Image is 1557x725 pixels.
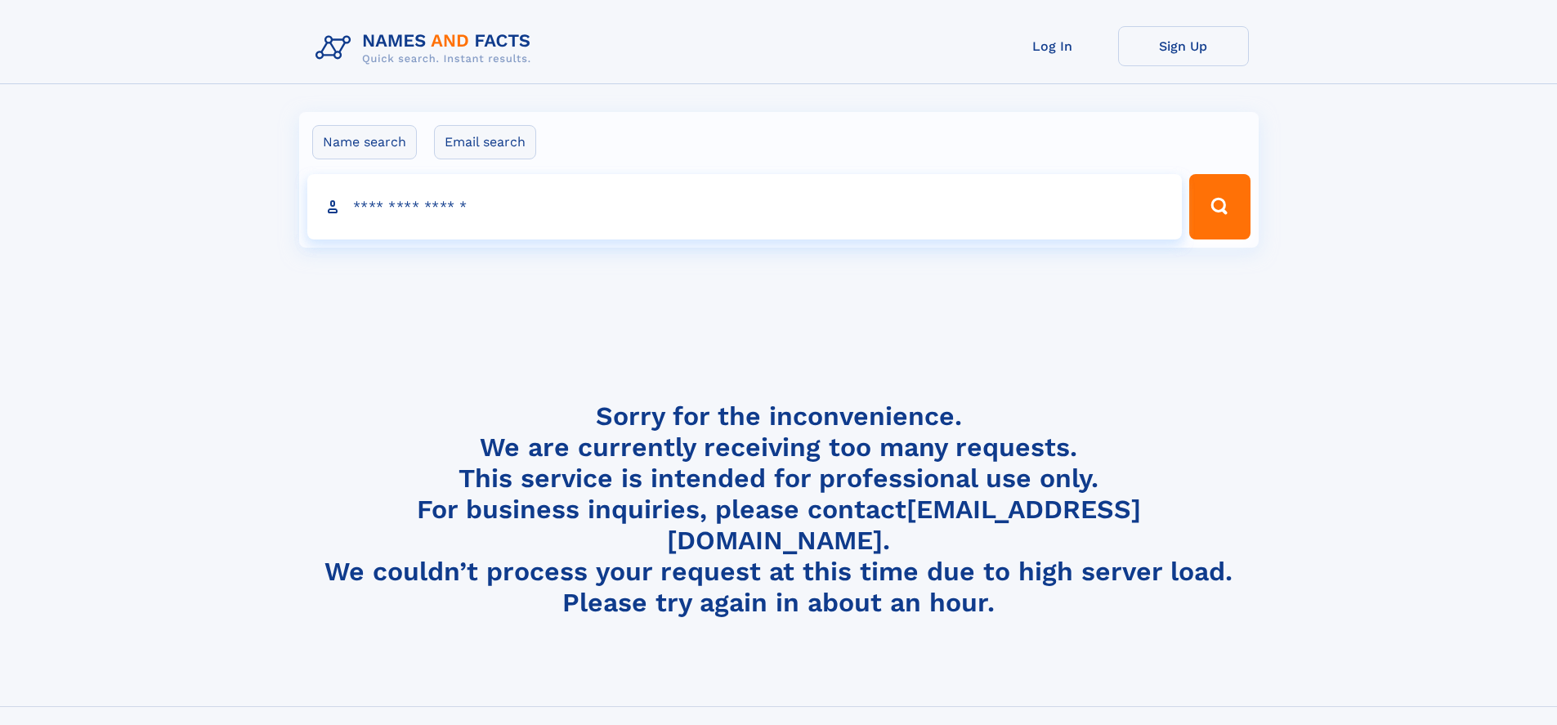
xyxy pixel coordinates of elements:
[1189,174,1250,239] button: Search Button
[309,401,1249,619] h4: Sorry for the inconvenience. We are currently receiving too many requests. This service is intend...
[309,26,544,70] img: Logo Names and Facts
[667,494,1141,556] a: [EMAIL_ADDRESS][DOMAIN_NAME]
[1118,26,1249,66] a: Sign Up
[312,125,417,159] label: Name search
[307,174,1183,239] input: search input
[987,26,1118,66] a: Log In
[434,125,536,159] label: Email search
